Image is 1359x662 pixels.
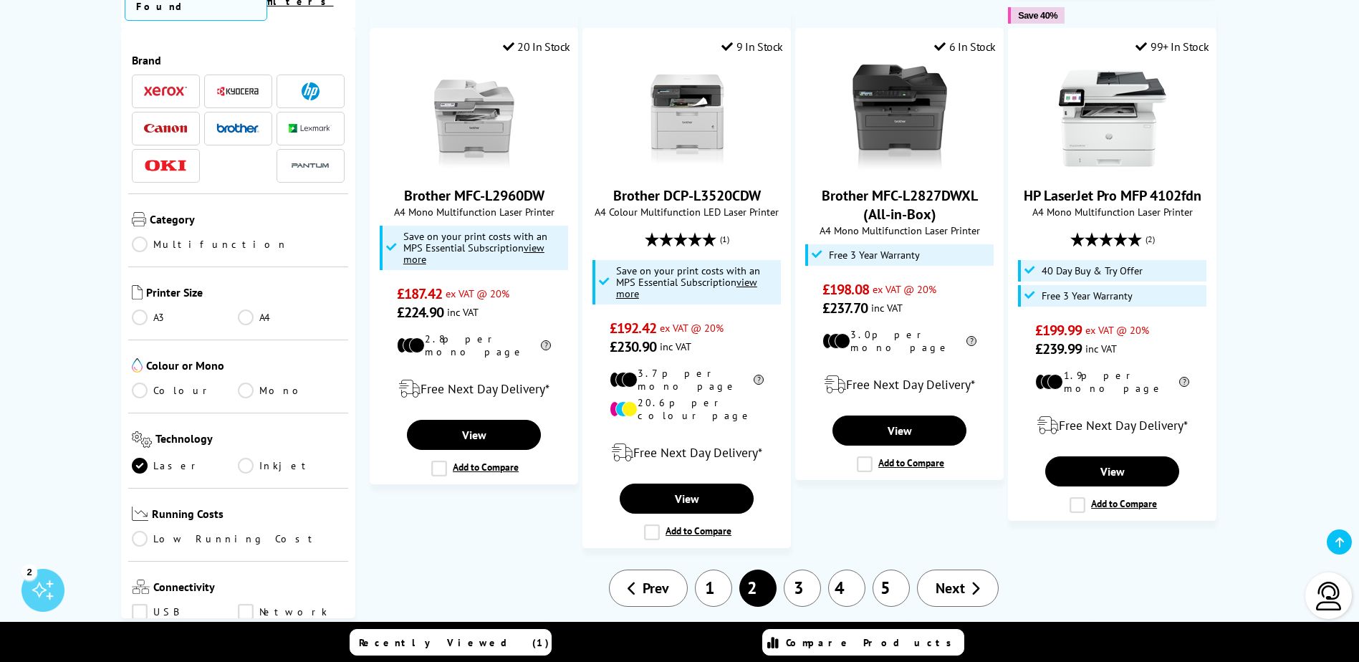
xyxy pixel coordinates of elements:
[660,321,724,335] span: ex VAT @ 20%
[289,124,332,133] img: Lexmark
[132,212,146,226] img: Category
[610,337,656,356] span: £230.90
[1042,265,1143,277] span: 40 Day Buy & Try Offer
[302,82,320,100] img: HP
[620,484,753,514] a: View
[289,157,332,175] a: Pantum
[610,367,764,393] li: 3.7p per mono page
[1085,323,1149,337] span: ex VAT @ 20%
[421,64,528,172] img: Brother MFC-L2960DW
[144,160,187,172] img: OKI
[359,636,549,649] span: Recently Viewed (1)
[1018,10,1057,21] span: Save 40%
[153,580,345,597] span: Connectivity
[144,82,187,100] a: Xerox
[1059,160,1166,175] a: HP LaserJet Pro MFP 4102fdn
[350,629,552,656] a: Recently Viewed (1)
[633,160,741,175] a: Brother DCP-L3520CDW
[144,124,187,133] img: Canon
[1070,497,1157,513] label: Add to Compare
[590,433,783,473] div: modal_delivery
[822,280,869,299] span: £198.08
[590,205,783,219] span: A4 Colour Multifunction LED Laser Printer
[822,186,978,224] a: Brother MFC-L2827DWXL (All-in-Box)
[216,82,259,100] a: Kyocera
[132,507,149,522] img: Running Costs
[132,310,239,325] a: A3
[447,305,479,319] span: inc VAT
[397,284,442,303] span: £187.42
[152,507,345,524] span: Running Costs
[431,461,519,476] label: Add to Compare
[216,86,259,97] img: Kyocera
[822,299,868,317] span: £237.70
[407,420,540,450] a: View
[857,456,944,472] label: Add to Compare
[421,160,528,175] a: Brother MFC-L2960DW
[695,570,732,607] a: 1
[1016,406,1209,446] div: modal_delivery
[155,431,345,451] span: Technology
[21,564,37,580] div: 2
[132,285,143,299] img: Printer Size
[643,579,669,598] span: Prev
[132,358,143,373] img: Colour or Mono
[146,358,345,375] span: Colour or Mono
[132,531,345,547] a: Low Running Cost
[238,604,345,620] a: Network
[803,365,996,405] div: modal_delivery
[132,458,239,474] a: Laser
[610,319,656,337] span: £192.42
[132,53,345,67] span: Brand
[616,264,760,300] span: Save on your print costs with an MPS Essential Subscription
[132,580,150,594] img: Connectivity
[289,120,332,138] a: Lexmark
[397,303,443,322] span: £224.90
[644,524,731,540] label: Add to Compare
[144,120,187,138] a: Canon
[289,157,332,174] img: Pantum
[378,369,570,409] div: modal_delivery
[404,186,544,205] a: Brother MFC-L2960DW
[238,383,345,398] a: Mono
[616,275,757,300] u: view more
[1008,7,1065,24] button: Save 40%
[871,301,903,315] span: inc VAT
[934,39,996,54] div: 6 In Stock
[1035,369,1189,395] li: 1.9p per mono page
[1016,205,1209,219] span: A4 Mono Multifunction Laser Printer
[721,39,783,54] div: 9 In Stock
[1085,342,1117,355] span: inc VAT
[633,64,741,172] img: Brother DCP-L3520CDW
[1135,39,1209,54] div: 99+ In Stock
[132,604,239,620] a: USB
[610,396,764,422] li: 20.6p per colour page
[1045,456,1178,486] a: View
[613,186,761,205] a: Brother DCP-L3520CDW
[829,249,920,261] span: Free 3 Year Warranty
[1059,64,1166,172] img: HP LaserJet Pro MFP 4102fdn
[144,86,187,96] img: Xerox
[238,458,345,474] a: Inkjet
[917,570,999,607] a: Next
[786,636,959,649] span: Compare Products
[132,431,153,448] img: Technology
[762,629,964,656] a: Compare Products
[1042,290,1133,302] span: Free 3 Year Warranty
[873,570,910,607] a: 5
[403,241,544,266] u: view more
[803,224,996,237] span: A4 Mono Multifunction Laser Printer
[609,570,688,607] a: Prev
[1146,226,1155,253] span: (2)
[1315,582,1343,610] img: user-headset-light.svg
[1035,321,1082,340] span: £199.99
[397,332,551,358] li: 2.8p per mono page
[403,229,547,266] span: Save on your print costs with an MPS Essential Subscription
[238,310,345,325] a: A4
[503,39,570,54] div: 20 In Stock
[873,282,936,296] span: ex VAT @ 20%
[832,416,966,446] a: View
[446,287,509,300] span: ex VAT @ 20%
[846,160,954,175] a: Brother MFC-L2827DWXL (All-in-Box)
[150,212,345,229] span: Category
